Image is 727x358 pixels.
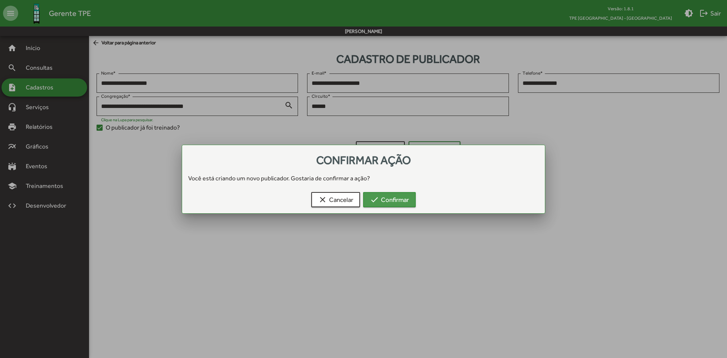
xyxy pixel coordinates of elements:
button: Confirmar [363,192,416,207]
span: Confirmar ação [316,153,411,167]
div: Você está criando um novo publicador. Gostaria de confirmar a ação? [182,174,545,183]
button: Cancelar [311,192,360,207]
mat-icon: clear [318,195,327,204]
span: Cancelar [318,193,353,206]
span: Confirmar [370,193,409,206]
mat-icon: check [370,195,379,204]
